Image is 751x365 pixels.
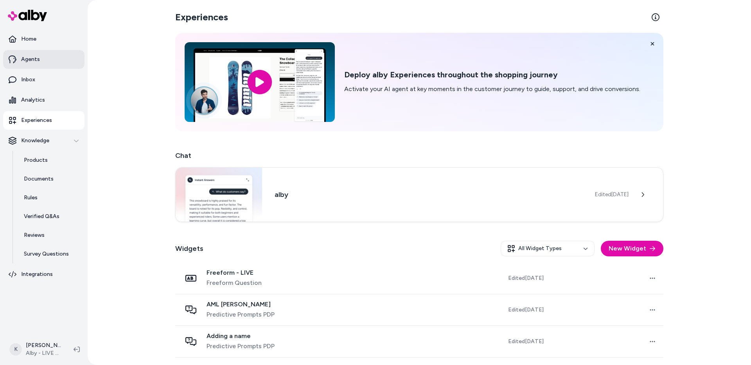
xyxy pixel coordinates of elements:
[344,84,640,94] p: Activate your AI agent at key moments in the customer journey to guide, support, and drive conver...
[16,188,84,207] a: Rules
[16,151,84,170] a: Products
[24,231,45,239] p: Reviews
[21,270,53,278] p: Integrations
[21,76,35,84] p: Inbox
[176,168,262,222] img: Chat widget
[21,96,45,104] p: Analytics
[26,349,61,357] span: Alby - LIVE on [DOMAIN_NAME]
[24,194,38,202] p: Rules
[207,269,262,277] span: Freeform - LIVE
[3,111,84,130] a: Experiences
[8,10,47,21] img: alby Logo
[3,30,84,48] a: Home
[601,241,663,256] button: New Widget
[508,274,544,282] span: Edited [DATE]
[24,213,59,220] p: Verified Q&As
[16,170,84,188] a: Documents
[207,310,275,319] span: Predictive Prompts PDP
[21,35,36,43] p: Home
[175,243,203,254] h2: Widgets
[275,189,582,200] h3: alby
[508,338,544,345] span: Edited [DATE]
[24,250,69,258] p: Survey Questions
[3,131,84,150] button: Knowledge
[207,332,275,340] span: Adding a name
[9,343,22,356] span: K
[344,70,640,80] h2: Deploy alby Experiences throughout the shopping journey
[3,91,84,109] a: Analytics
[3,265,84,284] a: Integrations
[175,150,663,161] h2: Chat
[207,301,275,308] span: AML [PERSON_NAME]
[16,226,84,245] a: Reviews
[175,167,663,222] a: Chat widgetalbyEdited[DATE]
[595,191,629,199] span: Edited [DATE]
[21,55,40,63] p: Agents
[207,278,262,288] span: Freeform Question
[24,156,48,164] p: Products
[24,175,54,183] p: Documents
[5,337,67,362] button: K[PERSON_NAME]Alby - LIVE on [DOMAIN_NAME]
[21,116,52,124] p: Experiences
[175,11,228,23] h2: Experiences
[16,245,84,263] a: Survey Questions
[16,207,84,226] a: Verified Q&As
[207,342,275,351] span: Predictive Prompts PDP
[3,70,84,89] a: Inbox
[508,306,544,314] span: Edited [DATE]
[26,342,61,349] p: [PERSON_NAME]
[3,50,84,69] a: Agents
[501,241,595,256] button: All Widget Types
[21,137,49,145] p: Knowledge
